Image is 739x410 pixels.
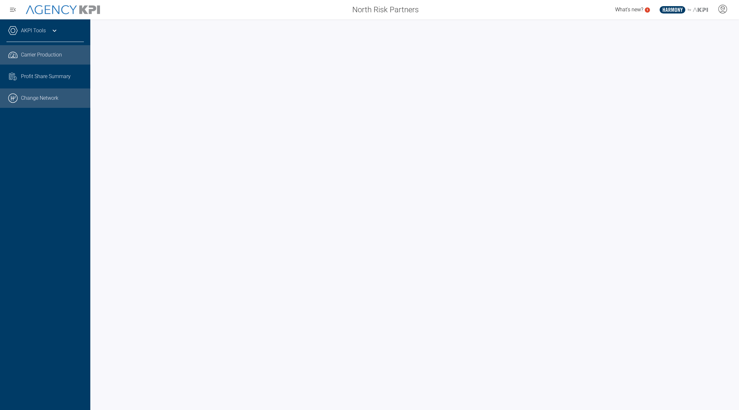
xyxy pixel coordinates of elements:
[615,6,643,13] span: What's new?
[21,27,46,35] a: AKPI Tools
[645,7,650,13] a: 1
[21,73,71,80] span: Profit Share Summary
[646,8,648,12] text: 1
[352,4,419,15] span: North Risk Partners
[26,5,100,15] img: AgencyKPI
[21,51,62,59] span: Carrier Production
